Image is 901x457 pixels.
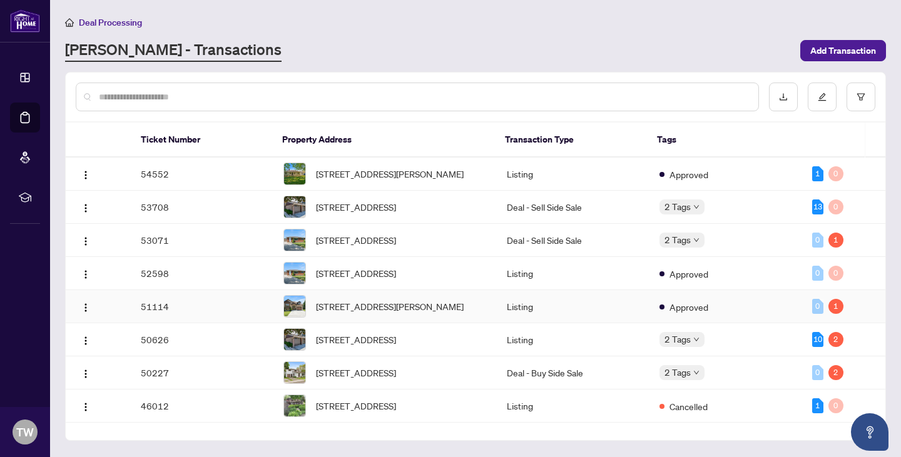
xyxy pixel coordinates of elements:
span: 2 Tags [664,233,691,247]
span: [STREET_ADDRESS] [316,233,396,247]
img: Logo [81,170,91,180]
div: 1 [828,299,843,314]
span: Cancelled [669,399,708,413]
th: Tags [647,123,799,158]
div: 13 [812,199,823,214]
td: Listing [497,290,649,323]
th: Transaction Type [495,123,647,158]
th: Ticket Number [131,123,273,158]
div: 10 [812,332,823,347]
th: Property Address [272,123,495,158]
span: [STREET_ADDRESS] [316,266,396,280]
img: Logo [81,269,91,279]
span: home [65,18,74,27]
td: 52598 [131,257,273,290]
span: [STREET_ADDRESS] [316,366,396,379]
div: 1 [812,166,823,181]
img: thumbnail-img [284,329,305,350]
button: Open asap [851,413,888,451]
div: 0 [828,398,843,413]
img: thumbnail-img [284,229,305,251]
td: Deal - Sell Side Sale [497,191,649,224]
div: 0 [812,233,823,248]
button: Logo [76,164,96,184]
button: download [769,83,798,111]
td: Listing [497,389,649,423]
td: 53708 [131,191,273,224]
div: 1 [828,233,843,248]
td: Deal - Buy Side Sale [497,356,649,389]
span: 2 Tags [664,365,691,379]
td: Deal - Sell Side Sale [497,224,649,257]
img: thumbnail-img [284,163,305,184]
div: 0 [828,166,843,181]
span: down [693,336,700,343]
button: Logo [76,263,96,283]
img: Logo [81,203,91,213]
img: thumbnail-img [284,296,305,317]
span: TW [16,423,34,441]
button: Logo [76,329,96,349]
button: Logo [76,296,96,316]
div: 1 [812,398,823,413]
td: 46012 [131,389,273,423]
div: 0 [812,365,823,380]
button: Logo [76,230,96,250]
span: Approved [669,267,708,281]
span: 2 Tags [664,199,691,214]
div: 0 [828,266,843,281]
img: thumbnail-img [284,362,305,383]
button: Logo [76,396,96,416]
td: 53071 [131,224,273,257]
img: Logo [81,303,91,313]
span: down [693,369,700,376]
td: Listing [497,158,649,191]
img: thumbnail-img [284,196,305,218]
button: Logo [76,197,96,217]
div: 0 [812,266,823,281]
td: 51114 [131,290,273,323]
span: [STREET_ADDRESS] [316,200,396,214]
span: [STREET_ADDRESS][PERSON_NAME] [316,299,464,313]
div: 0 [828,199,843,214]
span: down [693,237,700,243]
img: Logo [81,369,91,379]
span: Approved [669,168,708,181]
div: 2 [828,332,843,347]
span: edit [818,93,827,101]
td: Listing [497,257,649,290]
div: 2 [828,365,843,380]
td: 50626 [131,323,273,356]
img: Logo [81,336,91,346]
button: filter [847,83,875,111]
span: down [693,204,700,210]
img: Logo [81,402,91,412]
img: thumbnail-img [284,395,305,416]
a: [PERSON_NAME] - Transactions [65,39,282,62]
img: Logo [81,236,91,246]
img: thumbnail-img [284,263,305,284]
span: Add Transaction [810,41,876,61]
button: edit [808,83,837,111]
span: 2 Tags [664,332,691,346]
td: Listing [497,323,649,356]
span: [STREET_ADDRESS][PERSON_NAME] [316,167,464,181]
span: [STREET_ADDRESS] [316,399,396,413]
div: 0 [812,299,823,314]
span: filter [857,93,865,101]
span: Deal Processing [79,17,142,28]
button: Logo [76,363,96,383]
img: logo [10,9,40,33]
span: [STREET_ADDRESS] [316,333,396,346]
span: Approved [669,300,708,314]
td: 54552 [131,158,273,191]
td: 50227 [131,356,273,389]
span: download [779,93,788,101]
button: Add Transaction [800,40,886,61]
